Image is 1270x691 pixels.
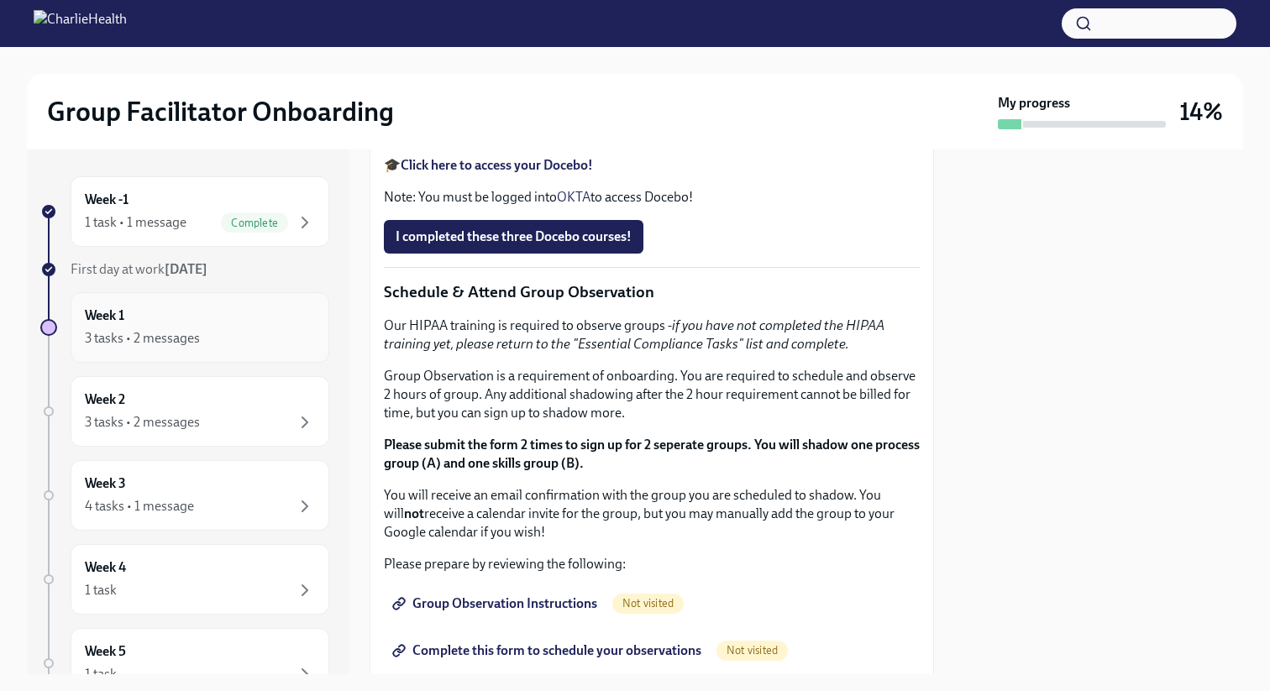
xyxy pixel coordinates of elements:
div: 1 task • 1 message [85,213,186,232]
a: Week -11 task • 1 messageComplete [40,176,329,247]
h6: Week 5 [85,642,126,661]
h6: Week 2 [85,390,125,409]
p: Group Observation is a requirement of onboarding. You are required to schedule and observe 2 hour... [384,367,920,422]
p: Note: You must be logged into to access Docebo! [384,188,920,207]
strong: My progress [998,94,1070,113]
span: First day at work [71,261,207,277]
h2: Group Facilitator Onboarding [47,95,394,128]
div: 3 tasks • 2 messages [85,329,200,348]
a: First day at work[DATE] [40,260,329,279]
em: if you have not completed the HIPAA training yet, please return to the "Essential Compliance Task... [384,317,884,352]
h6: Week -1 [85,191,129,209]
span: Not visited [612,597,684,610]
strong: [DATE] [165,261,207,277]
span: Not visited [716,644,788,657]
div: 1 task [85,581,117,599]
a: Group Observation Instructions [384,587,609,620]
div: 3 tasks • 2 messages [85,413,200,432]
a: Week 34 tasks • 1 message [40,460,329,531]
img: CharlieHealth [34,10,127,37]
span: Group Observation Instructions [396,595,597,612]
h6: Week 4 [85,558,126,577]
button: I completed these three Docebo courses! [384,220,643,254]
span: Complete [221,217,288,229]
div: 4 tasks • 1 message [85,497,194,516]
p: You will receive an email confirmation with the group you are scheduled to shadow. You will recei... [384,486,920,542]
strong: not [404,505,424,521]
p: Schedule & Attend Group Observation [384,281,920,303]
a: Complete this form to schedule your observations [384,634,713,667]
div: 1 task [85,665,117,683]
p: Our HIPAA training is required to observe groups - [384,317,920,353]
h3: 14% [1179,97,1223,127]
span: Complete this form to schedule your observations [396,642,701,659]
a: Click here to access your Docebo! [401,157,593,173]
h6: Week 1 [85,306,124,325]
p: 🎓 [384,156,920,175]
h6: Week 3 [85,474,126,493]
a: Week 13 tasks • 2 messages [40,292,329,363]
a: OKTA [557,189,590,205]
p: Please prepare by reviewing the following: [384,555,920,573]
span: I completed these three Docebo courses! [396,228,632,245]
a: Week 23 tasks • 2 messages [40,376,329,447]
strong: Please submit the form 2 times to sign up for 2 seperate groups. You will shadow one process grou... [384,437,920,471]
a: Week 41 task [40,544,329,615]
